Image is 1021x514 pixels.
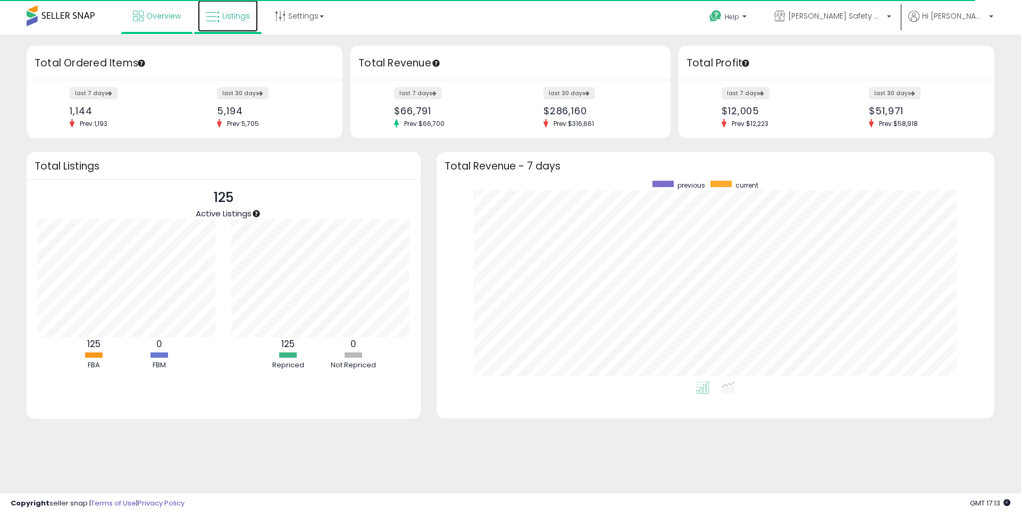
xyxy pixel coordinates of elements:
label: last 7 days [722,87,769,99]
div: Tooltip anchor [741,58,750,68]
span: Listings [222,11,250,21]
i: Get Help [709,10,722,23]
span: Prev: $58,918 [874,119,923,128]
span: Prev: $12,223 [726,119,774,128]
div: Repriced [256,360,320,370]
div: FBA [62,360,125,370]
div: Tooltip anchor [137,58,146,68]
label: last 30 days [217,87,269,99]
b: 0 [350,338,356,350]
span: Hi [PERSON_NAME] [922,11,986,21]
div: $66,791 [394,105,503,116]
span: Help [725,12,739,21]
span: Prev: $316,661 [548,119,599,128]
span: previous [677,181,705,190]
label: last 30 days [869,87,920,99]
h3: Total Revenue [358,56,663,71]
a: Hi [PERSON_NAME] [908,11,993,35]
div: Tooltip anchor [252,209,261,218]
b: 125 [281,338,295,350]
b: 125 [87,338,101,350]
h3: Total Profit [687,56,986,71]
label: last 30 days [543,87,595,99]
div: Not Repriced [322,360,386,370]
h3: Total Ordered Items [35,56,334,71]
div: $12,005 [722,105,828,116]
span: Prev: 5,705 [222,119,264,128]
div: 5,194 [217,105,324,116]
label: last 7 days [70,87,118,99]
span: current [735,181,758,190]
span: Active Listings [196,208,252,219]
div: $286,160 [543,105,652,116]
h3: Total Revenue - 7 days [445,162,986,170]
label: last 7 days [394,87,442,99]
span: Prev: $66,700 [399,119,450,128]
div: Tooltip anchor [431,58,441,68]
p: 125 [196,188,252,208]
a: Help [701,2,757,35]
span: Prev: 1,193 [74,119,113,128]
div: FBM [127,360,191,370]
span: Overview [146,11,181,21]
div: $51,971 [869,105,976,116]
div: 1,144 [70,105,177,116]
h3: Total Listings [35,162,413,170]
b: 0 [156,338,162,350]
span: [PERSON_NAME] Safety & Supply [788,11,884,21]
